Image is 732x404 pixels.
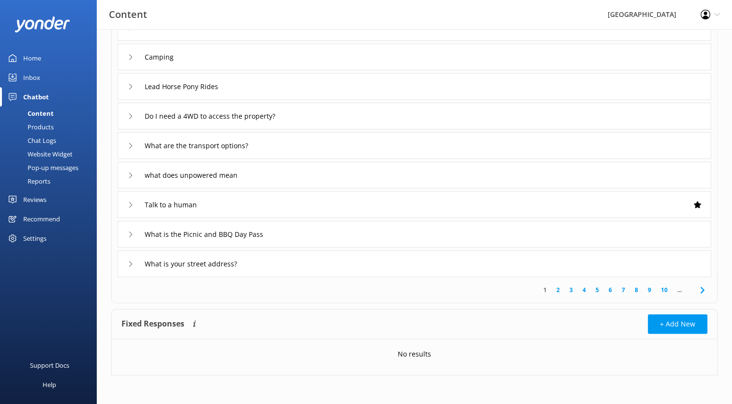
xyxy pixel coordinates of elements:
img: yonder-white-logo.png [15,16,70,32]
a: Chat Logs [6,134,97,147]
a: 4 [578,285,591,295]
a: Pop-up messages [6,161,97,174]
div: Content [6,107,54,120]
div: Support Docs [30,356,69,375]
a: Reports [6,174,97,188]
div: Reviews [23,190,46,209]
a: 8 [630,285,643,295]
div: Help [43,375,56,394]
button: + Add New [648,314,707,334]
a: 1 [538,285,552,295]
div: Home [23,48,41,68]
div: Settings [23,229,46,248]
div: Pop-up messages [6,161,78,174]
h3: Content [109,7,147,22]
div: Products [6,120,54,134]
h4: Fixed Responses [121,314,184,334]
div: Recommend [23,209,60,229]
a: 6 [604,285,617,295]
div: Reports [6,174,50,188]
div: Chat Logs [6,134,56,147]
a: Website Widget [6,147,97,161]
a: 10 [656,285,672,295]
a: 9 [643,285,656,295]
a: Products [6,120,97,134]
a: 7 [617,285,630,295]
span: ... [672,285,687,295]
div: Inbox [23,68,40,87]
a: 2 [552,285,565,295]
p: No results [398,349,431,359]
a: Content [6,107,97,120]
div: Website Widget [6,147,73,161]
a: 3 [565,285,578,295]
div: Chatbot [23,87,49,107]
a: 5 [591,285,604,295]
